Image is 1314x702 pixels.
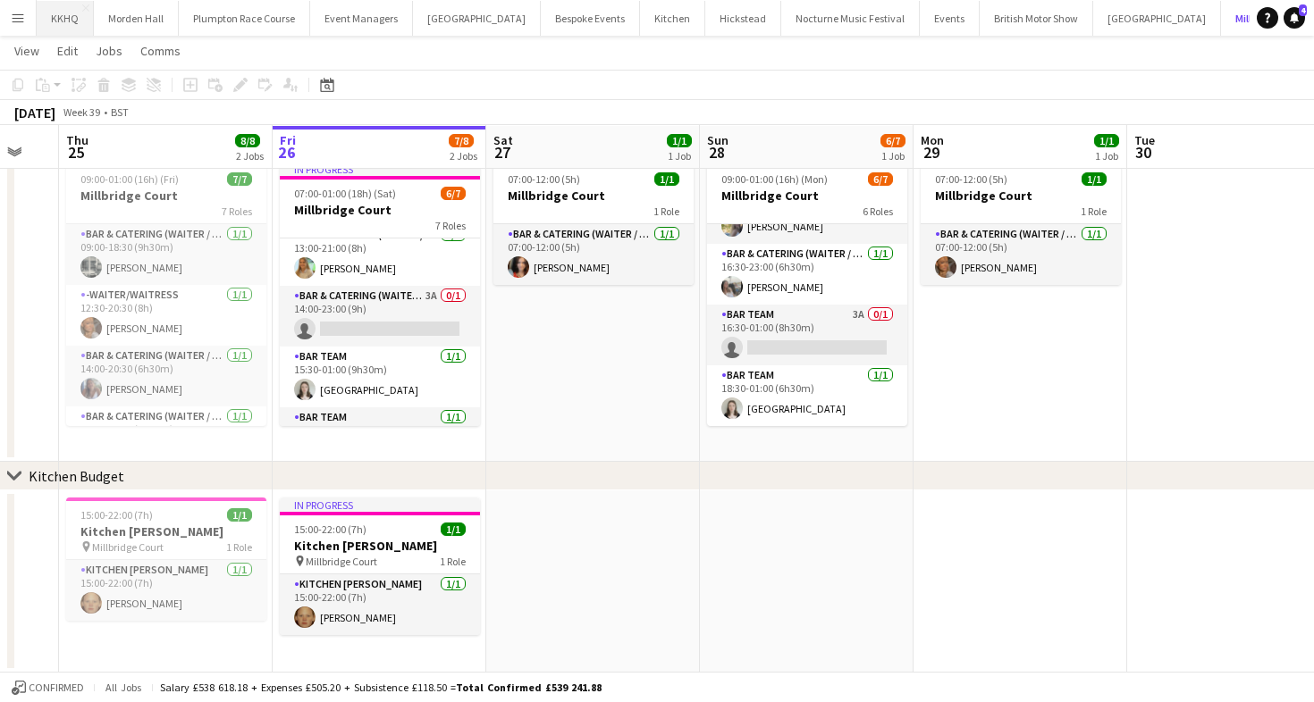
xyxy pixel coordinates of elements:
[111,105,129,119] div: BST
[921,132,944,148] span: Mon
[94,1,179,36] button: Morden Hall
[280,497,480,512] div: In progress
[160,681,602,694] div: Salary £538 618.18 + Expenses £505.20 + Subsistence £118.50 =
[1082,172,1107,186] span: 1/1
[280,407,480,468] app-card-role: Bar Team1/116:00-01:00 (9h)
[640,1,705,36] button: Kitchen
[921,162,1121,285] app-job-card: 07:00-12:00 (5h)1/1Millbridge Court1 RoleBar & Catering (Waiter / waitress)1/107:00-12:00 (5h)[PE...
[668,149,691,163] div: 1 Job
[280,286,480,347] app-card-role: Bar & Catering (Waiter / waitress)3A0/114:00-23:00 (9h)
[921,224,1121,285] app-card-role: Bar & Catering (Waiter / waitress)1/107:00-12:00 (5h)[PERSON_NAME]
[880,134,905,147] span: 6/7
[493,132,513,148] span: Sat
[66,132,88,148] span: Thu
[50,39,85,63] a: Edit
[413,1,541,36] button: [GEOGRAPHIC_DATA]
[541,1,640,36] button: Bespoke Events
[1132,142,1155,163] span: 30
[66,346,266,406] app-card-role: Bar & Catering (Waiter / waitress)1/114:00-20:30 (6h30m)[PERSON_NAME]
[280,162,480,176] div: In progress
[863,205,893,218] span: 6 Roles
[707,188,907,204] h3: Millbridge Court
[37,1,94,36] button: KKHQ
[14,104,55,121] div: [DATE]
[280,538,480,554] h3: Kitchen [PERSON_NAME]
[654,172,679,186] span: 1/1
[280,132,296,148] span: Fri
[88,39,130,63] a: Jobs
[456,681,602,694] span: Total Confirmed £539 241.88
[707,132,729,148] span: Sun
[1299,4,1307,16] span: 4
[1081,205,1107,218] span: 1 Role
[280,574,480,635] app-card-role: Kitchen [PERSON_NAME]1/115:00-22:00 (7h)[PERSON_NAME]
[235,134,260,147] span: 8/8
[1095,149,1118,163] div: 1 Job
[92,540,164,554] span: Millbridge Court
[227,508,252,522] span: 1/1
[707,305,907,365] app-card-role: Bar Team3A0/116:30-01:00 (8h30m)
[653,205,679,218] span: 1 Role
[66,523,266,539] h3: Kitchen [PERSON_NAME]
[868,172,893,186] span: 6/7
[935,172,1007,186] span: 07:00-12:00 (5h)
[227,172,252,186] span: 7/7
[294,522,366,536] span: 15:00-22:00 (7h)
[310,1,413,36] button: Event Managers
[66,285,266,346] app-card-role: -Waiter/Waitress1/112:30-20:30 (8h)[PERSON_NAME]
[450,149,477,163] div: 2 Jobs
[57,43,78,59] span: Edit
[14,43,39,59] span: View
[280,347,480,407] app-card-role: Bar Team1/115:30-01:00 (9h30m)[GEOGRAPHIC_DATA]
[781,1,920,36] button: Nocturne Music Festival
[493,162,694,285] app-job-card: 07:00-12:00 (5h)1/1Millbridge Court1 RoleBar & Catering (Waiter / waitress)1/107:00-12:00 (5h)[PE...
[236,149,264,163] div: 2 Jobs
[441,522,466,536] span: 1/1
[920,1,980,36] button: Events
[449,134,474,147] span: 7/8
[277,142,296,163] span: 26
[280,497,480,635] app-job-card: In progress15:00-22:00 (7h)1/1Kitchen [PERSON_NAME] Millbridge Court1 RoleKitchen [PERSON_NAME]1/...
[704,142,729,163] span: 28
[222,205,252,218] span: 7 Roles
[1093,1,1221,36] button: [GEOGRAPHIC_DATA]
[667,134,692,147] span: 1/1
[980,1,1093,36] button: British Motor Show
[441,187,466,200] span: 6/7
[29,467,124,485] div: Kitchen Budget
[440,555,466,568] span: 1 Role
[707,162,907,426] app-job-card: 09:00-01:00 (16h) (Mon)6/7Millbridge Court6 RolesBar & Catering (Waiter / waitress)2/214:00-20:00...
[133,39,188,63] a: Comms
[921,188,1121,204] h3: Millbridge Court
[66,224,266,285] app-card-role: Bar & Catering (Waiter / waitress)1/109:00-18:30 (9h30m)[PERSON_NAME]
[102,681,145,694] span: All jobs
[66,188,266,204] h3: Millbridge Court
[66,162,266,426] div: 09:00-01:00 (16h) (Fri)7/7Millbridge Court7 RolesBar & Catering (Waiter / waitress)1/109:00-18:30...
[59,105,104,119] span: Week 39
[226,540,252,554] span: 1 Role
[435,219,466,232] span: 7 Roles
[280,162,480,426] app-job-card: In progress07:00-01:00 (18h) (Sat)6/7Millbridge Court7 RolesBar & Catering (Waiter / waitress)1/1...
[881,149,905,163] div: 1 Job
[707,244,907,305] app-card-role: Bar & Catering (Waiter / waitress)1/116:30-23:00 (6h30m)[PERSON_NAME]
[280,202,480,218] h3: Millbridge Court
[306,555,377,568] span: Millbridge Court
[140,43,181,59] span: Comms
[29,681,84,694] span: Confirmed
[491,142,513,163] span: 27
[918,142,944,163] span: 29
[508,172,580,186] span: 07:00-12:00 (5h)
[66,560,266,621] app-card-role: Kitchen [PERSON_NAME]1/115:00-22:00 (7h)[PERSON_NAME]
[493,188,694,204] h3: Millbridge Court
[66,497,266,621] app-job-card: 15:00-22:00 (7h)1/1Kitchen [PERSON_NAME] Millbridge Court1 RoleKitchen [PERSON_NAME]1/115:00-22:0...
[63,142,88,163] span: 25
[1284,7,1305,29] a: 4
[721,172,828,186] span: 09:00-01:00 (16h) (Mon)
[80,172,179,186] span: 09:00-01:00 (16h) (Fri)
